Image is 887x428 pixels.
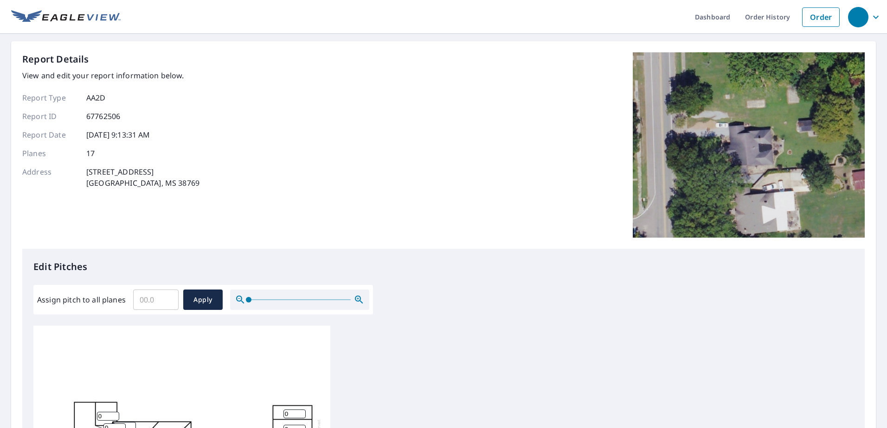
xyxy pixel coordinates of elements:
[86,166,199,189] p: [STREET_ADDRESS] [GEOGRAPHIC_DATA], MS 38769
[633,52,865,238] img: Top image
[191,294,215,306] span: Apply
[86,129,150,140] p: [DATE] 9:13:31 AM
[86,111,120,122] p: 67762506
[33,260,854,274] p: Edit Pitches
[86,148,95,159] p: 17
[86,92,106,103] p: AA2D
[22,129,78,140] p: Report Date
[22,92,78,103] p: Report Type
[22,70,199,81] p: View and edit your report information below.
[37,294,126,305] label: Assign pitch to all planes
[183,290,223,310] button: Apply
[133,287,179,313] input: 00.0
[802,7,840,27] a: Order
[22,52,89,66] p: Report Details
[11,10,121,24] img: EV Logo
[22,111,78,122] p: Report ID
[22,166,78,189] p: Address
[22,148,78,159] p: Planes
